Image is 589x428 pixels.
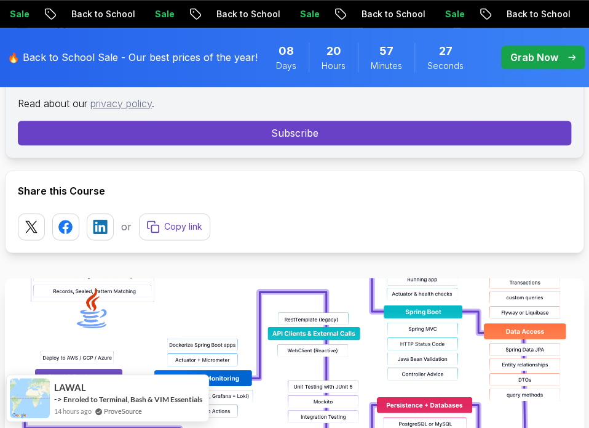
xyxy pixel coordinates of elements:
span: Days [276,60,296,72]
p: Sale [284,8,323,20]
p: Sale [429,8,468,20]
button: Subscribe [18,121,571,145]
p: Sale [139,8,178,20]
span: LAWAL [54,382,86,393]
h2: Share this Course [18,184,571,198]
p: Copy link [164,220,202,233]
p: Back to School [55,8,139,20]
p: Grab Now [510,50,558,65]
p: Back to School [200,8,284,20]
a: Enroled to Terminal, Bash & VIM Essentials [63,395,202,404]
a: ProveSource [104,406,142,416]
span: Minutes [371,60,402,72]
p: Back to School [491,8,574,20]
span: 14 hours ago [54,406,92,416]
span: 8 Days [279,42,294,60]
p: or [121,219,132,234]
span: -> [54,394,62,404]
p: 🔥 Back to School Sale - Our best prices of the year! [7,50,258,65]
span: 57 Minutes [379,42,393,60]
a: privacy policy [90,97,152,110]
button: Copy link [139,213,210,240]
img: provesource social proof notification image [10,378,50,418]
span: Hours [322,60,346,72]
span: 20 Hours [326,42,341,60]
p: Back to School [346,8,429,20]
span: 27 Seconds [439,42,453,60]
p: Read about our . [18,96,571,111]
span: Seconds [427,60,464,72]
